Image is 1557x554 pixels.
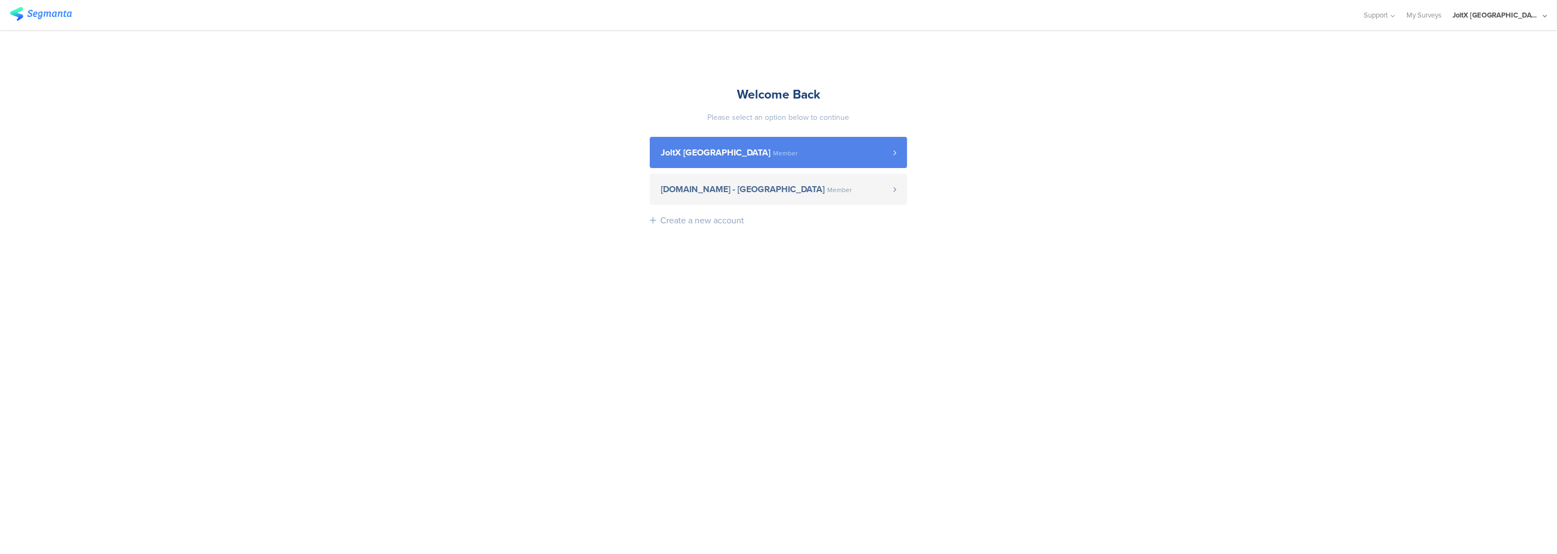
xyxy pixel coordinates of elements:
[650,137,907,168] a: JoltX [GEOGRAPHIC_DATA] Member
[1452,10,1540,20] div: JoltX [GEOGRAPHIC_DATA]
[661,185,824,194] span: [DOMAIN_NAME] - [GEOGRAPHIC_DATA]
[827,187,852,193] span: Member
[661,148,770,157] span: JoltX [GEOGRAPHIC_DATA]
[650,112,907,123] div: Please select an option below to continue
[650,174,907,205] a: [DOMAIN_NAME] - [GEOGRAPHIC_DATA] Member
[1364,10,1388,20] span: Support
[10,7,72,21] img: segmanta logo
[773,150,798,157] span: Member
[650,85,907,103] div: Welcome Back
[660,214,744,227] div: Create a new account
